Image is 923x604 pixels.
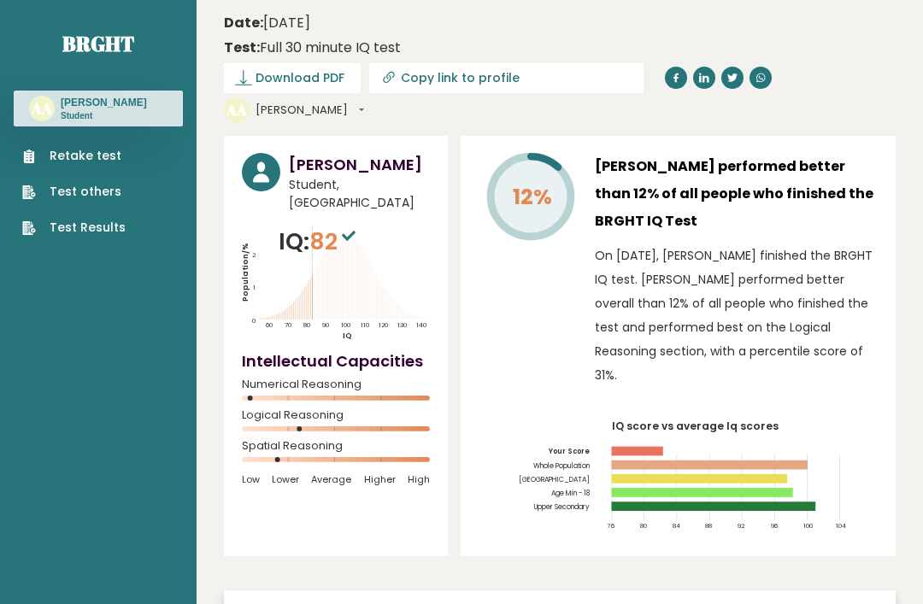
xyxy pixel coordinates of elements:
[364,473,396,485] span: Higher
[416,320,426,330] tspan: 140
[62,30,134,57] a: Brght
[272,473,299,485] span: Lower
[22,183,126,201] a: Test others
[771,522,778,530] tspan: 96
[607,522,614,530] tspan: 76
[224,38,401,58] div: Full 30 minute IQ test
[640,522,647,530] tspan: 80
[253,283,256,292] tspan: 1
[279,225,360,259] p: IQ:
[242,473,260,485] span: Low
[266,320,273,330] tspan: 60
[311,473,351,485] span: Average
[361,320,369,330] tspan: 110
[551,489,590,498] tspan: Age Min - 18
[836,522,846,530] tspan: 104
[803,522,813,530] tspan: 100
[256,69,344,87] span: Download PDF
[242,412,430,419] span: Logical Reasoning
[22,147,126,165] a: Retake test
[595,243,878,387] p: On [DATE], [PERSON_NAME] finished the BRGHT IQ test. [PERSON_NAME] performed better overall than ...
[519,475,590,484] tspan: [GEOGRAPHIC_DATA]
[242,381,430,388] span: Numerical Reasoning
[309,226,360,257] span: 82
[61,110,147,122] p: Student
[706,522,713,530] tspan: 88
[673,522,680,530] tspan: 84
[240,243,250,302] tspan: Population/%
[22,219,126,237] a: Test Results
[289,176,430,212] span: Student, [GEOGRAPHIC_DATA]
[341,320,350,330] tspan: 100
[513,182,552,212] tspan: 12%
[533,461,590,471] tspan: Whole Population
[408,473,430,485] span: High
[226,100,247,120] text: AA
[61,96,147,109] h3: [PERSON_NAME]
[738,522,746,530] tspan: 92
[322,320,329,330] tspan: 90
[534,502,590,512] tspan: Upper Secondary
[224,13,263,32] b: Date:
[242,443,430,449] span: Spatial Reasoning
[31,98,52,118] text: AA
[379,320,388,330] tspan: 120
[397,320,407,330] tspan: 130
[612,419,779,433] tspan: IQ score vs average Iq scores
[548,447,590,456] tspan: Your Score
[224,13,310,33] time: [DATE]
[256,102,364,119] button: [PERSON_NAME]
[303,320,310,330] tspan: 80
[289,153,430,176] h3: [PERSON_NAME]
[242,349,430,372] h4: Intellectual Capacities
[595,153,878,235] h3: [PERSON_NAME] performed better than 12% of all people who finished the BRGHT IQ Test
[252,316,256,325] tspan: 0
[224,63,361,93] a: Download PDF
[285,320,291,330] tspan: 70
[252,250,256,260] tspan: 2
[224,38,260,57] b: Test:
[343,331,352,341] tspan: IQ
